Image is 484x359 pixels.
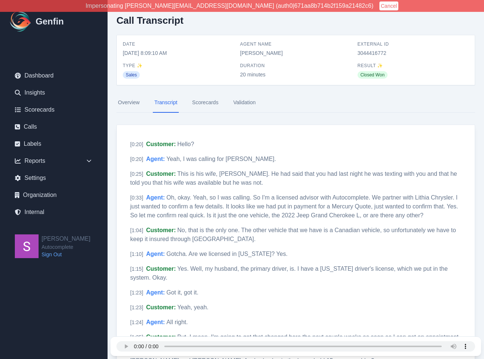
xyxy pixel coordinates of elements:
span: Agent : [146,251,165,257]
span: Customer : [146,334,176,340]
span: [ 1:23 ] [130,290,143,296]
span: Customer : [146,171,176,177]
span: [ 1:10 ] [130,251,143,257]
span: Agent : [146,194,165,201]
span: [ 1:24 ] [130,319,143,325]
span: [ 1:15 ] [130,266,143,272]
span: [ 1:25 ] [130,334,143,340]
span: Autocomplete [42,243,90,251]
a: Sign Out [42,251,90,258]
span: [ 0:25 ] [130,171,143,177]
span: Yeah, yeah. [177,304,208,310]
span: [ 0:33 ] [130,195,143,201]
span: Yeah, I was calling for [PERSON_NAME]. [167,156,276,162]
a: Calls [9,119,99,134]
h1: Genfin [36,16,64,27]
span: Gotcha. Are we licensed in [US_STATE]? Yes. [167,251,288,257]
span: [ 1:23 ] [130,304,143,310]
a: Organization [9,188,99,202]
span: Closed Won [358,71,388,79]
a: Internal [9,205,99,220]
span: [DATE] 8:09:10 AM [123,49,234,57]
nav: Tabs [116,93,475,113]
img: Logo [9,10,33,33]
span: 20 minutes [240,71,351,78]
span: Customer : [146,304,176,310]
span: [ 0:20 ] [130,141,143,147]
span: Customer : [146,227,176,233]
span: Agent : [146,156,165,162]
span: Agent Name [240,41,351,47]
span: Customer : [146,266,176,272]
span: This is his wife, [PERSON_NAME]. He had said that you had last night he was texting with you and ... [130,171,457,186]
span: Date [123,41,234,47]
a: Validation [232,93,257,113]
a: Insights [9,85,99,100]
a: Scorecards [191,93,220,113]
span: Oh, okay. Yeah, so I was calling. So I'm a licensed advisor with Autocomplete. We partner with Li... [130,194,458,218]
span: External ID [358,41,469,47]
h2: [PERSON_NAME] [42,234,90,243]
span: Duration [240,63,351,69]
a: Overview [116,93,141,113]
span: 3044416772 [358,49,469,57]
a: Dashboard [9,68,99,83]
h2: Call Transcript [116,15,184,26]
span: [PERSON_NAME] [240,49,351,57]
audio: Your browser does not support the audio element. [116,341,475,352]
span: Result ✨ [358,63,469,69]
div: Reports [9,154,99,168]
span: Hello? [177,141,194,147]
a: Labels [9,136,99,151]
a: Transcript [153,93,179,113]
span: All right. [167,319,188,325]
span: Customer : [146,141,176,147]
span: Got it, got it. [167,289,198,296]
a: Scorecards [9,102,99,117]
span: Agent : [146,289,165,296]
span: Agent : [146,319,165,325]
span: No, that is the only one. The other vehicle that we have is a Canadian vehicle, so unfortunately ... [130,227,456,242]
span: Sales [123,71,140,79]
span: Yes. Well, my husband, the primary driver, is. I have a [US_STATE] driver's license, which we put... [130,266,448,281]
span: [ 1:04 ] [130,227,143,233]
button: Cancel [379,1,399,10]
span: But, I mean, I'm going to get that changed here the next couple weeks as soon as I can get an app... [177,334,460,340]
span: [ 0:20 ] [130,156,143,162]
a: Settings [9,171,99,185]
img: Shane Wey [15,234,39,258]
span: Type ✨ [123,63,234,69]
